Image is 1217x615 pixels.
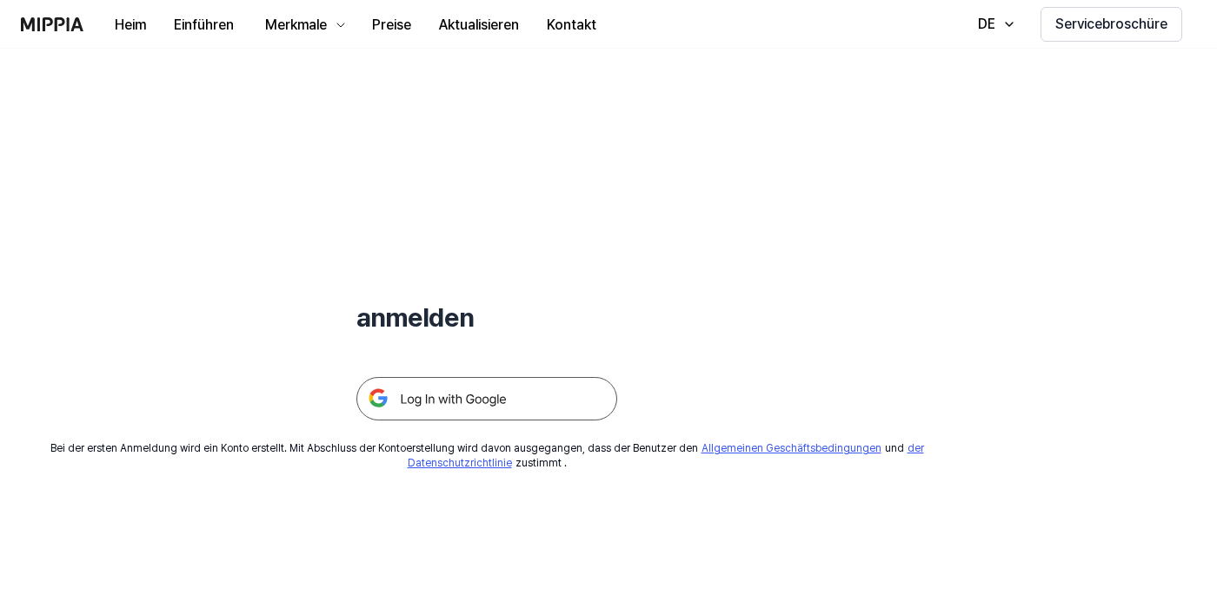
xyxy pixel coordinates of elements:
font: und [885,442,904,454]
font: Heim [115,17,146,33]
button: Servicebroschüre [1041,7,1182,42]
font: zustimmt . [515,457,567,469]
a: Aktualisieren [425,1,533,49]
button: Einführen [160,8,248,43]
font: Einführen [174,17,234,33]
button: Kontakt [533,8,610,43]
img: Logo [21,17,83,31]
font: Preise [372,17,411,33]
font: Bei der ersten Anmeldung wird ein Konto erstellt. Mit Abschluss der Kontoerstellung wird davon au... [50,442,698,454]
font: Kontakt [547,17,596,33]
a: Allgemeinen Geschäftsbedingungen [702,442,881,454]
button: Aktualisieren [425,8,533,43]
font: anmelden [356,301,474,333]
font: Servicebroschüre [1055,16,1167,32]
button: Heim [101,8,160,43]
button: Merkmale [248,8,358,43]
img: 로그인 버튼 [356,377,617,420]
button: Preise [358,8,425,43]
a: der Datenschutzrichtlinie [408,442,924,469]
button: DE [961,7,1027,42]
font: Merkmale [265,17,327,33]
font: DE [978,16,995,32]
font: Aktualisieren [439,17,519,33]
